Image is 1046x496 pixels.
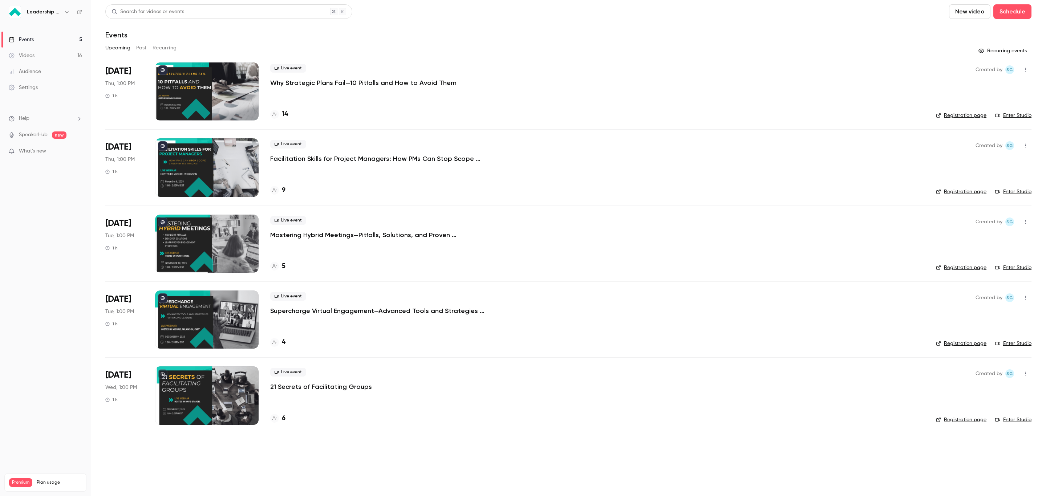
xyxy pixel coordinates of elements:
[105,245,118,251] div: 1 h
[73,148,82,155] iframe: Noticeable Trigger
[270,368,306,377] span: Live event
[995,416,1031,423] a: Enter Studio
[270,109,288,119] a: 14
[27,8,61,16] h6: Leadership Strategies - 2025 Webinars
[105,384,137,391] span: Wed, 1:00 PM
[270,64,306,73] span: Live event
[270,414,285,423] a: 6
[105,169,118,175] div: 1 h
[995,340,1031,347] a: Enter Studio
[1006,217,1013,226] span: SG
[9,52,35,59] div: Videos
[105,293,131,305] span: [DATE]
[105,42,130,54] button: Upcoming
[105,217,131,229] span: [DATE]
[995,112,1031,119] a: Enter Studio
[105,31,127,39] h1: Events
[976,141,1002,150] span: Created by
[995,188,1031,195] a: Enter Studio
[936,416,986,423] a: Registration page
[1005,217,1014,226] span: Shay Gant
[9,115,82,122] li: help-dropdown-opener
[995,264,1031,271] a: Enter Studio
[19,131,48,139] a: SpeakerHub
[282,414,285,423] h4: 6
[270,292,306,301] span: Live event
[105,232,134,239] span: Tue, 1:00 PM
[105,156,135,163] span: Thu, 1:00 PM
[270,261,285,271] a: 5
[976,369,1002,378] span: Created by
[270,78,457,87] a: Why Strategic Plans Fail—10 Pitfalls and How to Avoid Them
[270,186,285,195] a: 9
[936,340,986,347] a: Registration page
[936,112,986,119] a: Registration page
[270,306,488,315] a: Supercharge Virtual Engagement—Advanced Tools and Strategies for Online Leaders
[993,4,1031,19] button: Schedule
[105,62,143,121] div: Oct 23 Thu, 1:00 PM (America/New York)
[270,140,306,149] span: Live event
[9,6,21,18] img: Leadership Strategies - 2025 Webinars
[936,264,986,271] a: Registration page
[975,45,1031,57] button: Recurring events
[270,382,372,391] a: 21 Secrets of Facilitating Groups
[105,397,118,403] div: 1 h
[153,42,177,54] button: Recurring
[9,478,32,487] span: Premium
[270,337,285,347] a: 4
[105,366,143,424] div: Dec 17 Wed, 1:00 PM (America/New York)
[282,186,285,195] h4: 9
[9,68,41,75] div: Audience
[19,115,29,122] span: Help
[105,369,131,381] span: [DATE]
[105,93,118,99] div: 1 h
[105,65,131,77] span: [DATE]
[282,109,288,119] h4: 14
[105,141,131,153] span: [DATE]
[1005,141,1014,150] span: Shay Gant
[52,131,66,139] span: new
[1006,369,1013,378] span: SG
[1005,369,1014,378] span: Shay Gant
[282,261,285,271] h4: 5
[9,84,38,91] div: Settings
[1005,293,1014,302] span: Shay Gant
[105,138,143,196] div: Nov 6 Thu, 1:00 PM (America/New York)
[105,308,134,315] span: Tue, 1:00 PM
[282,337,285,347] h4: 4
[1006,141,1013,150] span: SG
[936,188,986,195] a: Registration page
[9,36,34,43] div: Events
[105,215,143,273] div: Nov 18 Tue, 1:00 PM (America/New York)
[270,154,488,163] a: Facilitation Skills for Project Managers: How PMs Can Stop Scope Creep in Its Tracks
[136,42,147,54] button: Past
[976,293,1002,302] span: Created by
[270,231,488,239] a: Mastering Hybrid Meetings—Pitfalls, Solutions, and Proven Engagement Strategies
[270,216,306,225] span: Live event
[1005,65,1014,74] span: Shay Gant
[1006,293,1013,302] span: SG
[105,290,143,349] div: Dec 9 Tue, 1:00 PM (America/New York)
[19,147,46,155] span: What's new
[976,217,1002,226] span: Created by
[112,8,184,16] div: Search for videos or events
[1006,65,1013,74] span: SG
[105,80,135,87] span: Thu, 1:00 PM
[976,65,1002,74] span: Created by
[37,480,82,485] span: Plan usage
[949,4,990,19] button: New video
[105,321,118,327] div: 1 h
